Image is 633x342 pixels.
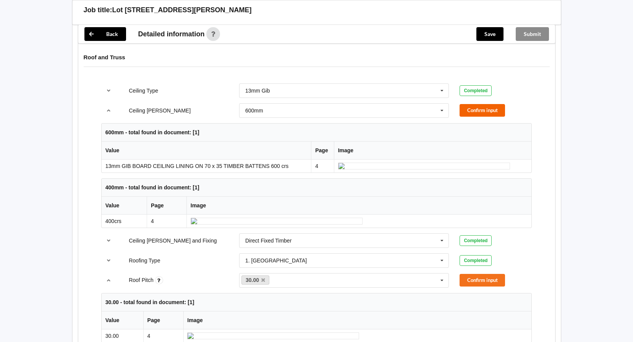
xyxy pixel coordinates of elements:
[311,142,333,160] th: Page
[147,197,186,215] th: Page
[84,54,550,61] h4: Roof and Truss
[101,234,116,248] button: reference-toggle
[102,160,311,173] td: 13mm GIB BOARD CEILING LINING ON 70 x 35 TIMBER BATTENS 600 crs
[311,160,333,173] td: 4
[112,6,252,15] h3: Lot [STREET_ADDRESS][PERSON_NAME]
[334,142,531,160] th: Image
[338,163,510,169] img: ai_input-page4-CeilingBatten-0-0.jpeg
[84,6,112,15] h3: Job title:
[245,258,307,263] div: 1. [GEOGRAPHIC_DATA]
[460,255,492,266] div: Completed
[102,293,531,311] th: 30.00 - total found in document: [1]
[102,124,531,142] th: 600mm - total found in document: [1]
[183,311,531,329] th: Image
[101,254,116,267] button: reference-toggle
[245,88,270,93] div: 13mm Gib
[102,215,147,228] td: 400crs
[129,277,155,283] label: Roof Pitch
[460,104,505,117] button: Confirm input
[129,257,160,264] label: Roofing Type
[460,85,492,96] div: Completed
[101,274,116,287] button: reference-toggle
[245,108,263,113] div: 600mm
[129,238,217,244] label: Ceiling [PERSON_NAME] and Fixing
[241,275,270,285] a: 30.00
[129,107,191,114] label: Ceiling [PERSON_NAME]
[245,238,291,243] div: Direct Fixed Timber
[101,84,116,98] button: reference-toggle
[147,215,186,228] td: 4
[191,218,363,225] img: ai_input-page4-CeilingBatten-1-0.jpeg
[187,332,359,339] img: ai_input-page4-RoofPitch-0-0.jpeg
[102,311,143,329] th: Value
[102,197,147,215] th: Value
[101,104,116,117] button: reference-toggle
[102,142,311,160] th: Value
[460,274,505,287] button: Confirm input
[186,197,531,215] th: Image
[460,235,492,246] div: Completed
[143,311,183,329] th: Page
[138,31,205,37] span: Detailed information
[129,88,158,94] label: Ceiling Type
[476,27,503,41] button: Save
[102,179,531,197] th: 400mm - total found in document: [1]
[84,27,126,41] button: Back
